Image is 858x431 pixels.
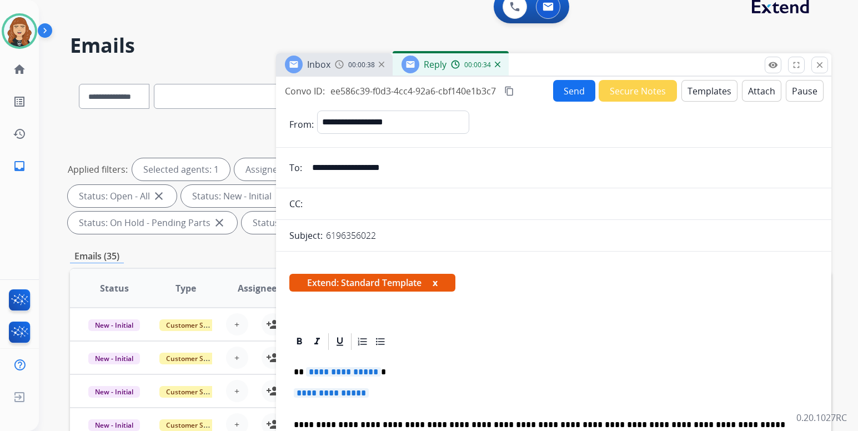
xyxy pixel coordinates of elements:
[791,60,801,70] mat-icon: fullscreen
[289,274,455,292] span: Extend: Standard Template
[68,212,237,234] div: Status: On Hold - Pending Parts
[238,282,277,295] span: Assignee
[181,185,298,207] div: Status: New - Initial
[768,60,778,70] mat-icon: remove_red_eye
[88,353,140,364] span: New - Initial
[348,61,375,69] span: 00:00:38
[354,333,371,350] div: Ordered List
[742,80,781,102] button: Attach
[159,419,232,431] span: Customer Support
[309,333,325,350] div: Italic
[266,318,279,331] mat-icon: person_add
[307,58,330,71] span: Inbox
[213,216,226,229] mat-icon: close
[266,351,279,364] mat-icon: person_add
[13,159,26,173] mat-icon: inbox
[464,61,491,69] span: 00:00:34
[132,158,230,181] div: Selected agents: 1
[100,282,129,295] span: Status
[88,319,140,331] span: New - Initial
[504,86,514,96] mat-icon: content_copy
[88,419,140,431] span: New - Initial
[70,34,831,57] h2: Emails
[234,418,239,431] span: +
[553,80,595,102] button: Send
[234,318,239,331] span: +
[681,80,737,102] button: Templates
[291,333,308,350] div: Bold
[332,333,348,350] div: Underline
[289,197,303,211] p: CC:
[152,189,165,203] mat-icon: close
[433,276,438,289] button: x
[88,386,140,398] span: New - Initial
[68,163,128,176] p: Applied filters:
[70,249,124,263] p: Emails (35)
[815,60,825,70] mat-icon: close
[424,58,446,71] span: Reply
[242,212,390,234] div: Status: On Hold - Servicers
[68,185,177,207] div: Status: Open - All
[289,118,314,131] p: From:
[226,313,248,335] button: +
[226,347,248,369] button: +
[266,384,279,398] mat-icon: person_add
[274,189,287,203] mat-icon: close
[13,95,26,108] mat-icon: list_alt
[289,161,302,174] p: To:
[4,16,35,47] img: avatar
[175,282,196,295] span: Type
[159,319,232,331] span: Customer Support
[326,229,376,242] p: 6196356022
[372,333,389,350] div: Bullet List
[13,127,26,141] mat-icon: history
[13,63,26,76] mat-icon: home
[234,384,239,398] span: +
[159,386,232,398] span: Customer Support
[330,85,496,97] span: ee586c39-f0d3-4cc4-92a6-cbf140e1b3c7
[234,158,321,181] div: Assigned to me
[226,380,248,402] button: +
[599,80,677,102] button: Secure Notes
[796,411,847,424] p: 0.20.1027RC
[266,418,279,431] mat-icon: person_add
[285,84,325,98] p: Convo ID:
[234,351,239,364] span: +
[786,80,824,102] button: Pause
[159,353,232,364] span: Customer Support
[289,229,323,242] p: Subject:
